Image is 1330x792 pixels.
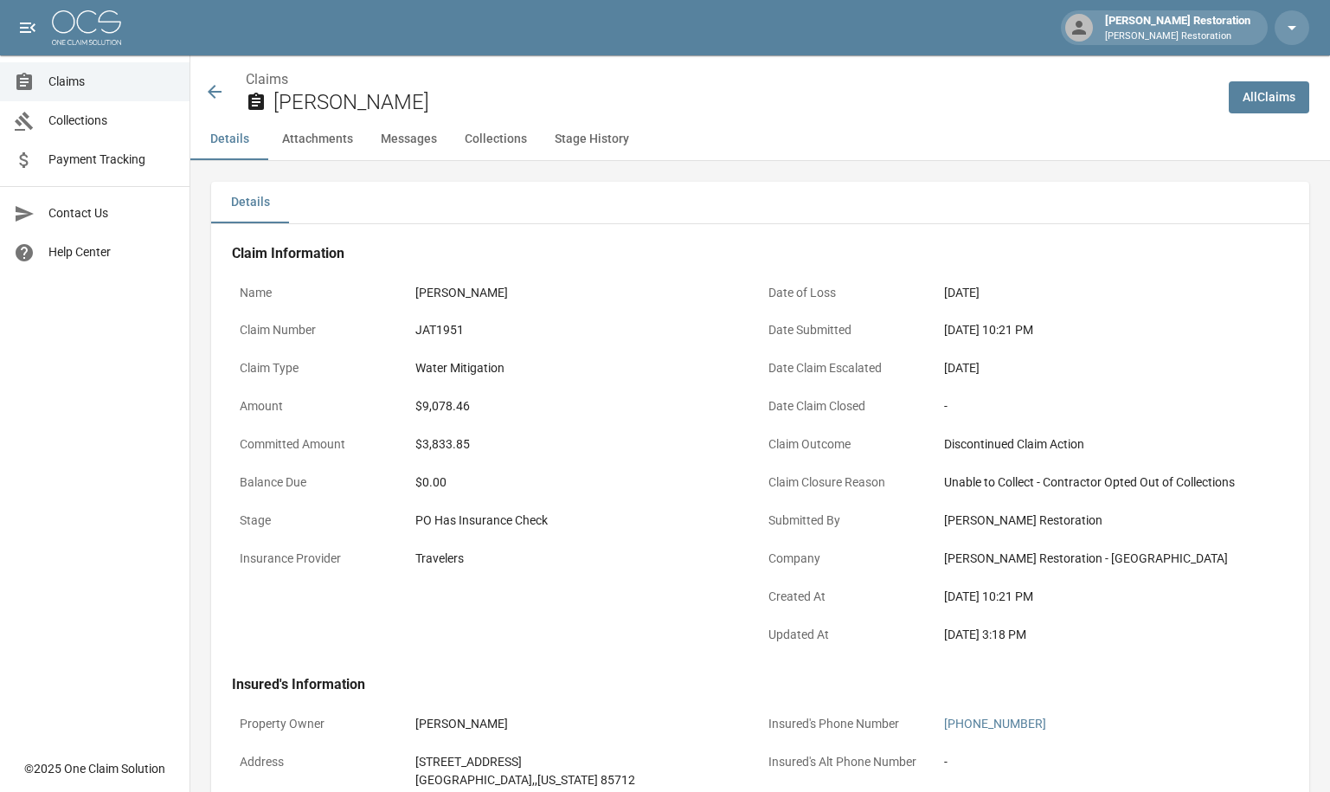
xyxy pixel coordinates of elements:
div: [DATE] [944,284,1281,302]
div: [PERSON_NAME] Restoration - [GEOGRAPHIC_DATA] [944,550,1281,568]
div: © 2025 One Claim Solution [24,760,165,777]
p: Date Claim Closed [761,390,936,423]
span: Payment Tracking [48,151,176,169]
p: Insurance Provider [232,542,408,576]
div: PO Has Insurance Check [415,512,752,530]
div: [DATE] 10:21 PM [944,588,1281,606]
span: Claims [48,73,176,91]
span: Collections [48,112,176,130]
a: Claims [246,71,288,87]
p: Company [761,542,936,576]
p: Balance Due [232,466,408,499]
p: Claim Closure Reason [761,466,936,499]
button: Messages [367,119,451,160]
div: details tabs [211,182,1309,223]
button: Details [190,119,268,160]
div: [STREET_ADDRESS] [415,753,752,771]
p: Created At [761,580,936,614]
h4: Insured's Information [232,676,1288,693]
div: anchor tabs [190,119,1330,160]
img: ocs-logo-white-transparent.png [52,10,121,45]
div: $0.00 [415,473,752,492]
div: [PERSON_NAME] Restoration [944,512,1281,530]
div: [PERSON_NAME] [415,284,752,302]
button: Attachments [268,119,367,160]
div: [DATE] [944,359,1281,377]
p: Claim Outcome [761,428,936,461]
div: Water Mitigation [415,359,752,377]
p: [PERSON_NAME] Restoration [1105,29,1250,44]
div: JAT1951 [415,321,752,339]
button: Details [211,182,289,223]
a: AllClaims [1229,81,1309,113]
p: Stage [232,504,408,538]
div: [GEOGRAPHIC_DATA], , [US_STATE] 85712 [415,771,752,789]
div: [DATE] 3:18 PM [944,626,1281,644]
span: Contact Us [48,204,176,222]
p: Address [232,745,408,779]
p: Property Owner [232,707,408,741]
p: Date Claim Escalated [761,351,936,385]
div: [PERSON_NAME] Restoration [1098,12,1257,43]
p: Insured's Phone Number [761,707,936,741]
div: Travelers [415,550,752,568]
div: [DATE] 10:21 PM [944,321,1281,339]
div: [PERSON_NAME] [415,715,752,733]
p: Submitted By [761,504,936,538]
p: Date of Loss [761,276,936,310]
button: open drawer [10,10,45,45]
span: Help Center [48,243,176,261]
div: - [944,753,1281,771]
nav: breadcrumb [246,69,1215,90]
div: $3,833.85 [415,435,752,454]
p: Insured's Alt Phone Number [761,745,936,779]
p: Claim Number [232,313,408,347]
p: Date Submitted [761,313,936,347]
a: [PHONE_NUMBER] [944,717,1046,731]
h2: [PERSON_NAME] [273,90,1215,115]
p: Committed Amount [232,428,408,461]
p: Amount [232,390,408,423]
p: Claim Type [232,351,408,385]
p: Updated At [761,618,936,652]
div: $9,078.46 [415,397,752,415]
div: Discontinued Claim Action [944,435,1281,454]
button: Stage History [541,119,643,160]
h4: Claim Information [232,245,1288,262]
div: - [944,397,1281,415]
p: Name [232,276,408,310]
button: Collections [451,119,541,160]
div: Unable to Collect - Contractor Opted Out of Collections [944,473,1281,492]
